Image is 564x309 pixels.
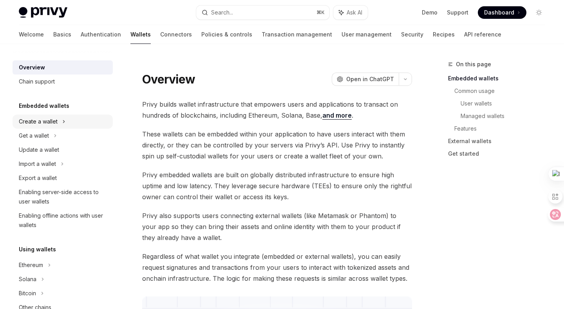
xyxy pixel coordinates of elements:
a: and more [322,111,352,120]
a: Authentication [81,25,121,44]
span: ⌘ K [316,9,325,16]
a: User management [342,25,392,44]
a: Get started [448,147,551,160]
div: Get a wallet [19,131,49,140]
span: Ask AI [347,9,362,16]
a: API reference [464,25,501,44]
div: Import a wallet [19,159,56,169]
a: Common usage [454,85,551,97]
a: Enabling server-side access to user wallets [13,185,113,209]
button: Search...⌘K [196,5,329,20]
div: Solana [19,274,36,284]
a: Demo [422,9,437,16]
button: Toggle dark mode [533,6,545,19]
a: Overview [13,60,113,75]
div: Chain support [19,77,55,86]
a: Welcome [19,25,44,44]
img: light logo [19,7,67,18]
a: Connectors [160,25,192,44]
span: These wallets can be embedded within your application to have users interact with them directly, ... [142,129,412,162]
a: Wallets [130,25,151,44]
div: Create a wallet [19,117,58,126]
span: Privy also supports users connecting external wallets (like Metamask or Phantom) to your app so t... [142,210,412,243]
div: Enabling server-side access to user wallets [19,187,108,206]
a: Embedded wallets [448,72,551,85]
a: Transaction management [262,25,332,44]
div: Enabling offline actions with user wallets [19,211,108,230]
a: Features [454,122,551,135]
a: Basics [53,25,71,44]
button: Ask AI [333,5,368,20]
a: Enabling offline actions with user wallets [13,209,113,232]
a: Update a wallet [13,143,113,157]
span: Open in ChatGPT [346,75,394,83]
div: Overview [19,63,45,72]
a: Dashboard [478,6,526,19]
div: Ethereum [19,260,43,270]
span: Regardless of what wallet you integrate (embedded or external wallets), you can easily request si... [142,251,412,284]
a: Policies & controls [201,25,252,44]
a: User wallets [461,97,551,110]
h5: Embedded wallets [19,101,69,111]
a: Security [401,25,423,44]
a: Recipes [433,25,455,44]
a: Export a wallet [13,171,113,185]
span: Dashboard [484,9,514,16]
a: Support [447,9,468,16]
div: Export a wallet [19,173,57,183]
h1: Overview [142,72,195,86]
button: Open in ChatGPT [332,73,399,86]
div: Bitcoin [19,289,36,298]
span: On this page [456,60,491,69]
a: Managed wallets [461,110,551,122]
div: Search... [211,8,233,17]
a: Chain support [13,75,113,89]
div: Update a wallet [19,145,59,154]
span: Privy embedded wallets are built on globally distributed infrastructure to ensure high uptime and... [142,169,412,202]
h5: Using wallets [19,245,56,254]
a: External wallets [448,135,551,147]
span: Privy builds wallet infrastructure that empowers users and applications to transact on hundreds o... [142,99,412,121]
